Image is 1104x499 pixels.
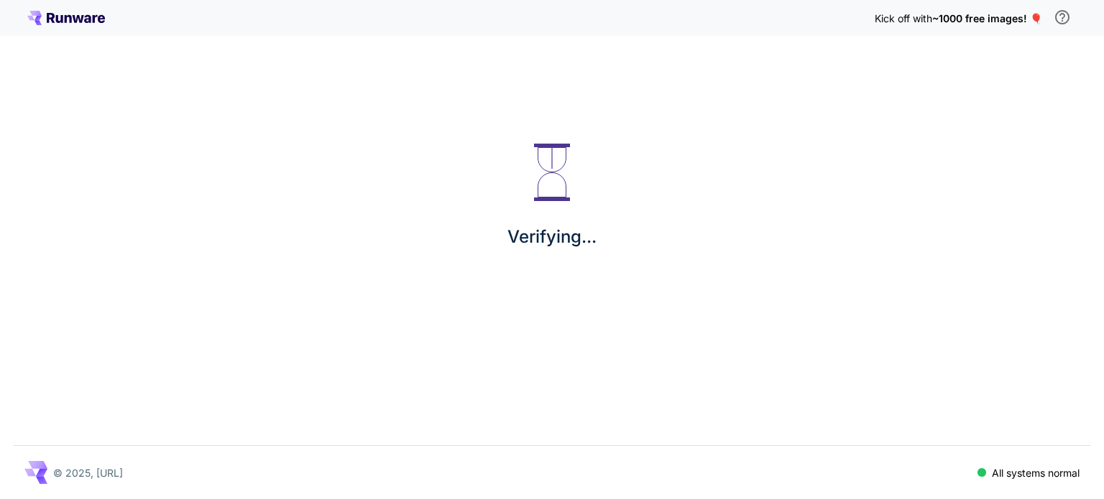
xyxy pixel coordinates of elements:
button: In order to qualify for free credit, you need to sign up with a business email address and click ... [1048,3,1077,32]
p: All systems normal [992,465,1080,480]
span: Kick off with [875,12,932,24]
p: © 2025, [URL] [53,465,123,480]
p: Verifying... [507,224,597,250]
span: ~1000 free images! 🎈 [932,12,1042,24]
